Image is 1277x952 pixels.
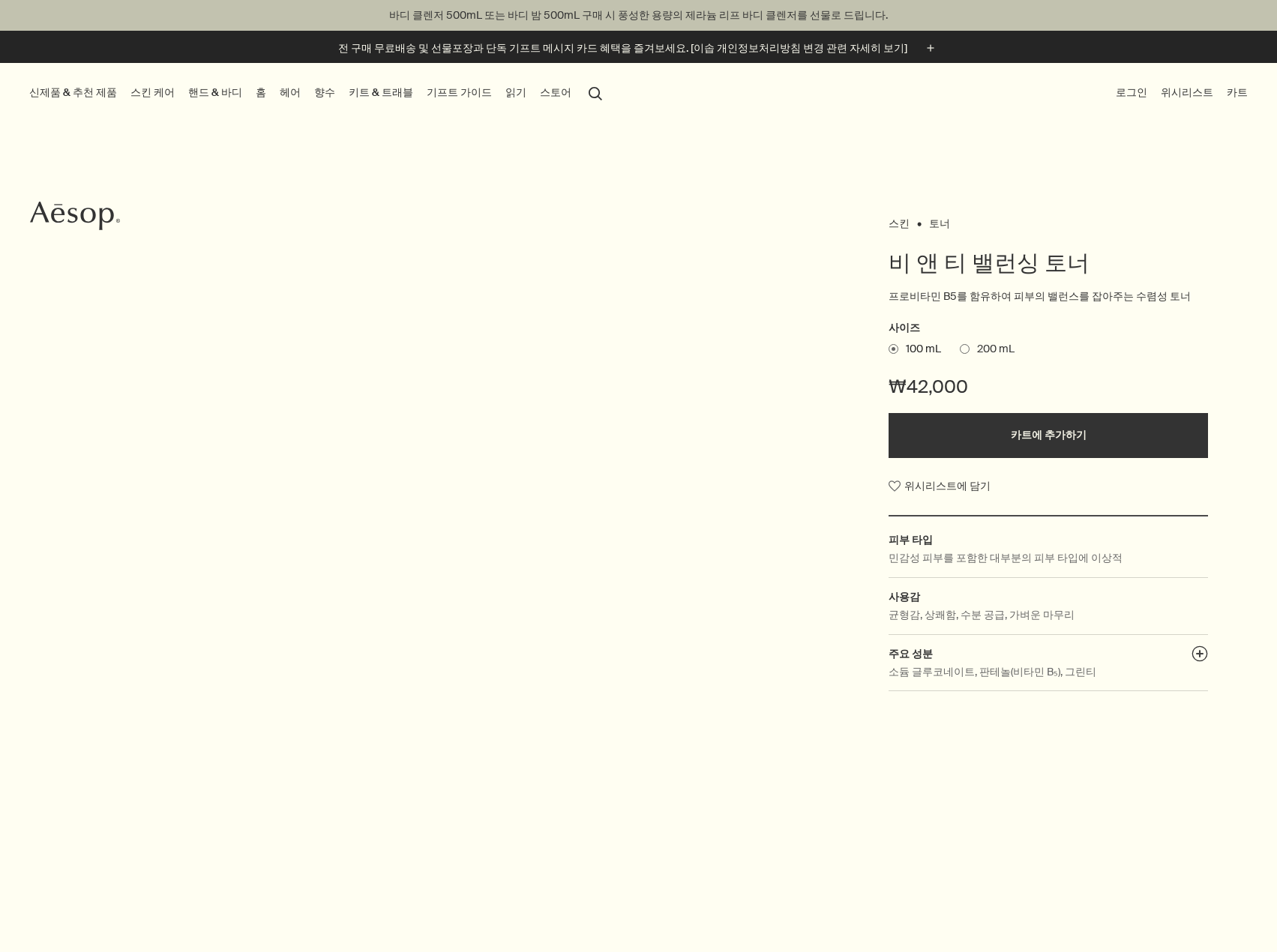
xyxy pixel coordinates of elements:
p: 전 구매 무료배송 및 선물포장과 단독 기프트 메시지 카드 혜택을 즐겨보세요. [이솝 개인정보처리방침 변경 관련 자세히 보기] [338,40,907,56]
button: 신제품 & 추천 제품 [26,82,120,103]
button: 카트 [1224,82,1251,103]
a: 스킨 [889,217,910,224]
button: 카트에 추가하기 - ₩42,000 [889,413,1208,458]
button: 로그인 [1113,82,1150,103]
a: 토너 [929,217,950,224]
p: 프로비타민 B5를 함유하여 피부의 밸런스를 잡아주는 수렴성 토너 [889,289,1208,304]
a: 키트 & 트래블 [346,82,416,103]
nav: supplementary [1113,63,1251,123]
div: 비 앤 티 밸런싱 토너 [426,440,852,475]
a: 핸드 & 바디 [185,82,245,103]
a: 향수 [311,82,338,103]
button: 위시리스트에 담기 [889,473,991,500]
svg: Aesop [30,201,120,231]
a: 읽기 [502,82,529,103]
span: 200 mL [970,342,1015,357]
p: 민감성 피부를 포함한 대부분의 피부 타입에 이상적 [889,549,1123,566]
a: 홈 [253,82,269,103]
h2: 피부 타입 [889,531,1208,548]
a: 위시리스트 [1158,82,1216,103]
p: 균형감, 상쾌함, 수분 공급, 가벼운 마무리 [889,606,1075,623]
button: 전 구매 무료배송 및 선물포장과 단독 기프트 메시지 카드 혜택을 즐겨보세요. [이솝 개인정보처리방침 변경 관련 자세히 보기] [338,40,939,57]
h1: 비 앤 티 밸런싱 토너 [889,248,1208,278]
a: Aesop [26,197,124,238]
span: ₩42,000 [889,375,968,399]
a: 헤어 [277,82,304,103]
span: 주요 성분 [889,647,933,660]
button: previous slide [584,442,617,475]
h2: 사용감 [889,588,1208,605]
button: 주요 성분 [1192,645,1208,666]
button: 스토어 [537,82,574,103]
button: 검색창 열기 [582,78,609,106]
p: 소듐 글루코네이트, 판테놀(비타민 B₅), 그린티 [889,663,1096,680]
button: next slide [660,442,693,475]
a: 스킨 케어 [127,82,178,103]
span: 100 mL [898,342,941,357]
p: 바디 클렌저 500mL 또는 바디 밤 500mL 구매 시 풍성한 용량의 제라늄 리프 바디 클렌저를 선물로 드립니다. [15,7,1262,23]
nav: primary [26,63,609,123]
h2: 사이즈 [889,319,1208,337]
a: 기프트 가이드 [424,82,495,103]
